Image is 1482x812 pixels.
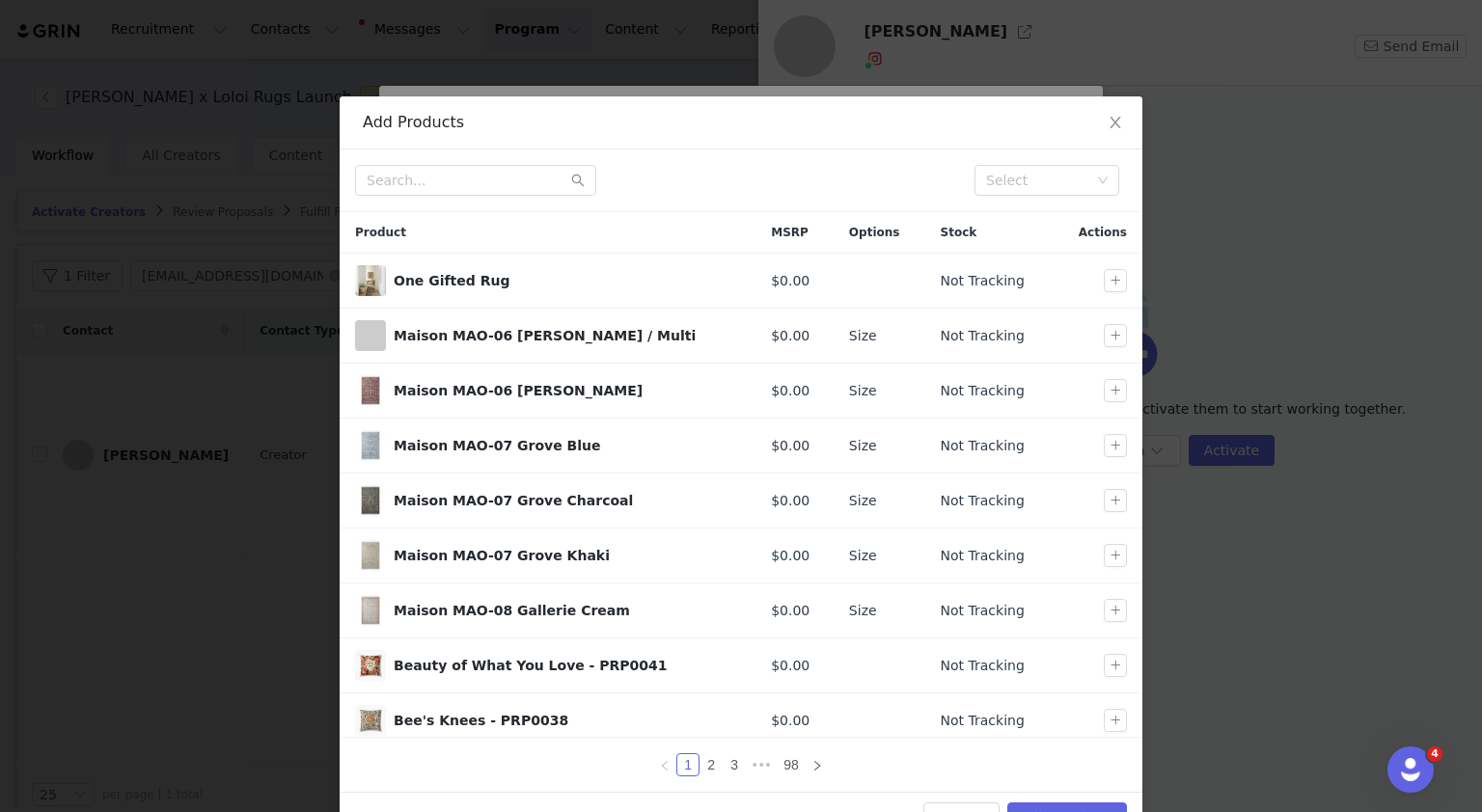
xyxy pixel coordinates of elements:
[659,760,671,771] i: icon: left
[1387,746,1434,793] iframe: Intercom live chat
[355,485,386,516] img: a69a0647-f9e0-4682-86e0-85008353e915.jpg
[394,271,740,291] div: One Gifted Rug
[676,753,700,776] li: 1
[771,546,810,566] span: $0.00
[941,546,1025,566] span: Not Tracking
[394,601,740,621] div: Maison MAO-08 Gallerie Cream
[941,436,1025,456] span: Not Tracking
[394,381,740,401] div: Maison MAO-06 [PERSON_NAME]
[571,174,585,187] i: icon: search
[355,165,596,196] input: Search...
[355,430,386,461] img: 06cea6e9-3d66-4b6a-bb2a-702704852ca8.jpg
[355,265,386,296] img: 292eca00-7b72-4207-9481-7c3976b2a7cb.webp
[394,656,740,676] div: Beauty of What You Love - PRP0041
[771,491,810,511] span: $0.00
[771,601,810,621] span: $0.00
[771,711,810,731] span: $0.00
[355,595,386,626] img: eb3de782-56de-4751-b12a-5e2b62b64b99.jpg
[746,753,777,776] li: Next 3 Pages
[777,753,806,776] li: 98
[653,753,676,776] li: Previous Page
[986,171,1090,190] div: Select
[941,491,1025,511] span: Not Tracking
[355,595,386,626] span: Maison MAO-08 Gallerie Cream
[363,112,1119,133] div: Add Products
[771,326,810,346] span: $0.00
[771,436,810,456] span: $0.00
[849,381,910,401] div: Size
[849,436,910,456] div: Size
[1097,175,1109,188] i: icon: down
[1054,212,1142,253] div: Actions
[1088,96,1142,150] button: Close
[941,224,977,241] span: Stock
[849,601,910,621] div: Size
[941,271,1025,291] span: Not Tracking
[1427,746,1442,762] span: 4
[849,224,900,241] span: Options
[724,754,745,775] a: 3
[355,224,406,241] span: Product
[355,705,386,736] span: Bee's Knees - PRP0038
[941,381,1025,401] span: Not Tracking
[849,491,910,511] div: Size
[771,381,810,401] span: $0.00
[723,753,746,776] li: 3
[394,326,740,346] div: Maison MAO-06 [PERSON_NAME] / Multi
[355,650,386,681] span: Beauty of What You Love - PRP0041
[811,760,823,771] i: icon: right
[355,540,386,571] span: Maison MAO-07 Grove Khaki
[700,753,723,776] li: 2
[355,375,386,406] span: Maison MAO-06 Frances Red
[394,436,740,456] div: Maison MAO-07 Grove Blue
[941,656,1025,676] span: Not Tracking
[355,430,386,461] span: Maison MAO-07 Grove Blue
[355,375,386,406] img: 2eff4640-1dee-4a60-b72f-cd977967603f.jpg
[700,754,722,775] a: 2
[394,546,740,566] div: Maison MAO-07 Grove Khaki
[355,265,386,296] span: One Gifted Rug
[677,754,699,775] a: 1
[394,711,740,731] div: Bee's Knees - PRP0038
[941,711,1025,731] span: Not Tracking
[746,753,777,776] span: •••
[1108,115,1123,130] i: icon: close
[394,491,740,511] div: Maison MAO-07 Grove Charcoal
[941,601,1025,621] span: Not Tracking
[849,326,910,346] div: Size
[771,224,809,241] span: MSRP
[355,650,386,681] img: 8b5bb15a-46f3-4661-a7e3-87698197aeb3.webp
[849,546,910,566] div: Size
[355,540,386,571] img: 816a2b33-a302-4dec-a656-c8555a1aca08.jpg
[771,271,810,291] span: $0.00
[806,753,829,776] li: Next Page
[778,754,805,775] a: 98
[355,320,386,351] span: Maison MAO-06 Frances Blue / Multi
[941,326,1025,346] span: Not Tracking
[771,656,810,676] span: $0.00
[355,705,386,736] img: ac145cfc-2ad1-4a99-9529-206c483d3402.webp
[355,485,386,516] span: Maison MAO-07 Grove Charcoal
